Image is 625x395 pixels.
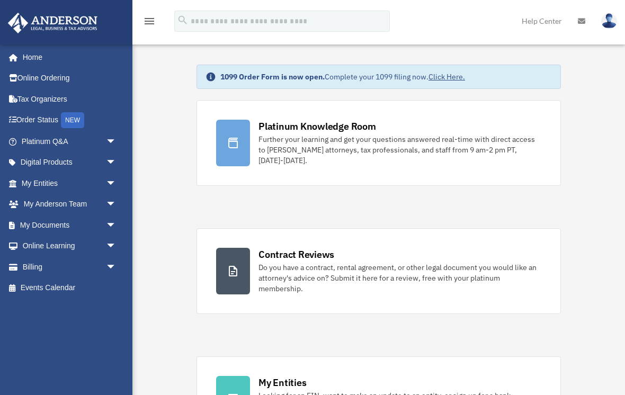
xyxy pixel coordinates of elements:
[106,152,127,174] span: arrow_drop_down
[258,262,541,294] div: Do you have a contract, rental agreement, or other legal document you would like an attorney's ad...
[7,256,132,277] a: Billingarrow_drop_down
[7,88,132,110] a: Tax Organizers
[7,277,132,299] a: Events Calendar
[7,68,132,89] a: Online Ordering
[220,71,465,82] div: Complete your 1099 filing now.
[7,214,132,236] a: My Documentsarrow_drop_down
[61,112,84,128] div: NEW
[7,194,132,215] a: My Anderson Teamarrow_drop_down
[7,173,132,194] a: My Entitiesarrow_drop_down
[143,19,156,28] a: menu
[258,120,376,133] div: Platinum Knowledge Room
[220,72,325,82] strong: 1099 Order Form is now open.
[177,14,189,26] i: search
[258,134,541,166] div: Further your learning and get your questions answered real-time with direct access to [PERSON_NAM...
[428,72,465,82] a: Click Here.
[7,131,132,152] a: Platinum Q&Aarrow_drop_down
[106,173,127,194] span: arrow_drop_down
[7,110,132,131] a: Order StatusNEW
[197,228,561,314] a: Contract Reviews Do you have a contract, rental agreement, or other legal document you would like...
[106,214,127,236] span: arrow_drop_down
[258,376,306,389] div: My Entities
[5,13,101,33] img: Anderson Advisors Platinum Portal
[106,194,127,216] span: arrow_drop_down
[197,100,561,186] a: Platinum Knowledge Room Further your learning and get your questions answered real-time with dire...
[7,236,132,257] a: Online Learningarrow_drop_down
[143,15,156,28] i: menu
[601,13,617,29] img: User Pic
[7,152,132,173] a: Digital Productsarrow_drop_down
[106,236,127,257] span: arrow_drop_down
[106,131,127,152] span: arrow_drop_down
[258,248,334,261] div: Contract Reviews
[7,47,127,68] a: Home
[106,256,127,278] span: arrow_drop_down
